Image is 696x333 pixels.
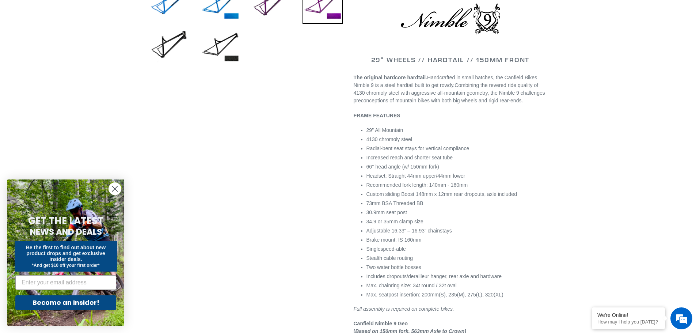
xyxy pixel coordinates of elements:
button: Close dialog [109,182,121,195]
b: FRAME FEATURES [354,113,400,118]
div: Chat with us now [49,41,134,50]
li: Brake mount: IS 160mm [366,236,547,244]
span: Increased reach and shorter seat tube [366,155,453,160]
p: How may I help you today? [597,319,659,325]
img: Load image into Gallery viewer, NIMBLE 9 - Frameset [200,26,240,66]
span: 29″ All Mountain [366,127,403,133]
span: Max. chainring size: 34t round / 32t oval [366,283,457,288]
span: *And get $10 off your first order* [32,263,99,268]
span: 4130 chromoly steel [366,136,412,142]
span: Radial-bent seat stays for vertical compliance [366,145,469,151]
span: Includes dropouts/derailleur hanger, rear axle and hardware [366,273,502,279]
span: Singlespeed-able [366,246,406,252]
span: Custom sliding Boost 148mm x 12mm rear dropouts, axle included [366,191,517,197]
span: 73mm BSA Threaded BB [366,200,423,206]
span: Adjustable 16.33“ – 16.93” chainstays [366,228,452,234]
span: Stealth cable routing [366,255,413,261]
textarea: Type your message and hit 'Enter' [4,200,139,225]
span: GET THE LATEST [28,214,103,227]
li: Two water bottle bosses [366,264,547,271]
img: Load image into Gallery viewer, NIMBLE 9 - Frameset [149,26,189,66]
span: NEWS AND DEALS [30,226,102,238]
span: Be the first to find out about new product drops and get exclusive insider deals. [26,245,106,262]
div: Navigation go back [8,40,19,51]
span: 66° head angle (w/ 150mm fork) [366,164,439,170]
em: Full assembly is required on complete bikes. [354,306,454,312]
span: Combining the revered ride quality of 4130 chromoly steel with aggressive all-mountain geometry, ... [354,82,545,103]
strong: The original hardcore hardtail. [354,75,427,80]
div: Minimize live chat window [120,4,137,21]
span: Handcrafted in small batches, the Canfield Bikes Nimble 9 is a steel hardtail built to get rowdy. [354,75,537,88]
span: Recommended fork length: 140mm - 160mm [366,182,468,188]
img: d_696896380_company_1647369064580_696896380 [23,37,42,55]
span: Headset: Straight 44mm upper/44mm lower [366,173,465,179]
span: Max. seatpost insertion: 200mm(S), 235(M), 275(L), 320(XL) [366,292,503,298]
input: Enter your email address [15,275,116,290]
span: We're online! [42,92,101,166]
span: 30.9mm seat post [366,209,407,215]
span: 29" WHEELS // HARDTAIL // 150MM FRONT [371,56,530,64]
button: Become an Insider! [15,295,116,310]
span: 34.9 or 35mm clamp size [366,219,423,224]
div: We're Online! [597,312,659,318]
